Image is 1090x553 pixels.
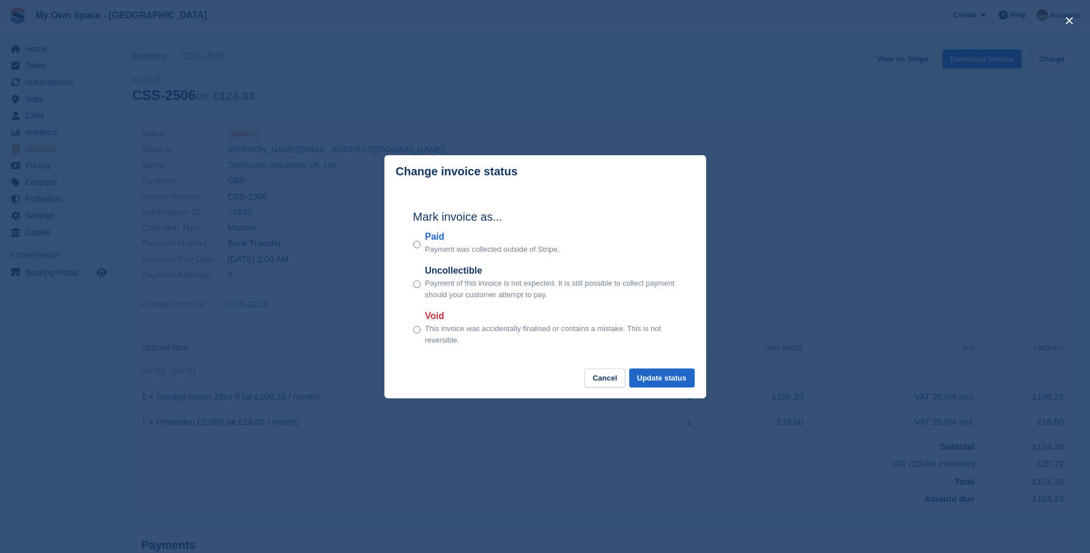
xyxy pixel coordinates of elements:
p: Payment was collected outside of Stripe. [425,244,560,255]
h2: Mark invoice as... [413,208,677,225]
button: close [1060,11,1079,30]
label: Void [425,309,677,323]
label: Paid [425,230,560,244]
label: Uncollectible [425,264,677,278]
button: Cancel [584,368,625,387]
p: This invoice was accidentally finalised or contains a mistake. This is not reversible. [425,323,677,345]
p: Change invoice status [396,165,518,178]
button: Update status [629,368,695,387]
p: Payment of this invoice is not expected. It is still possible to collect payment should your cust... [425,278,677,300]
